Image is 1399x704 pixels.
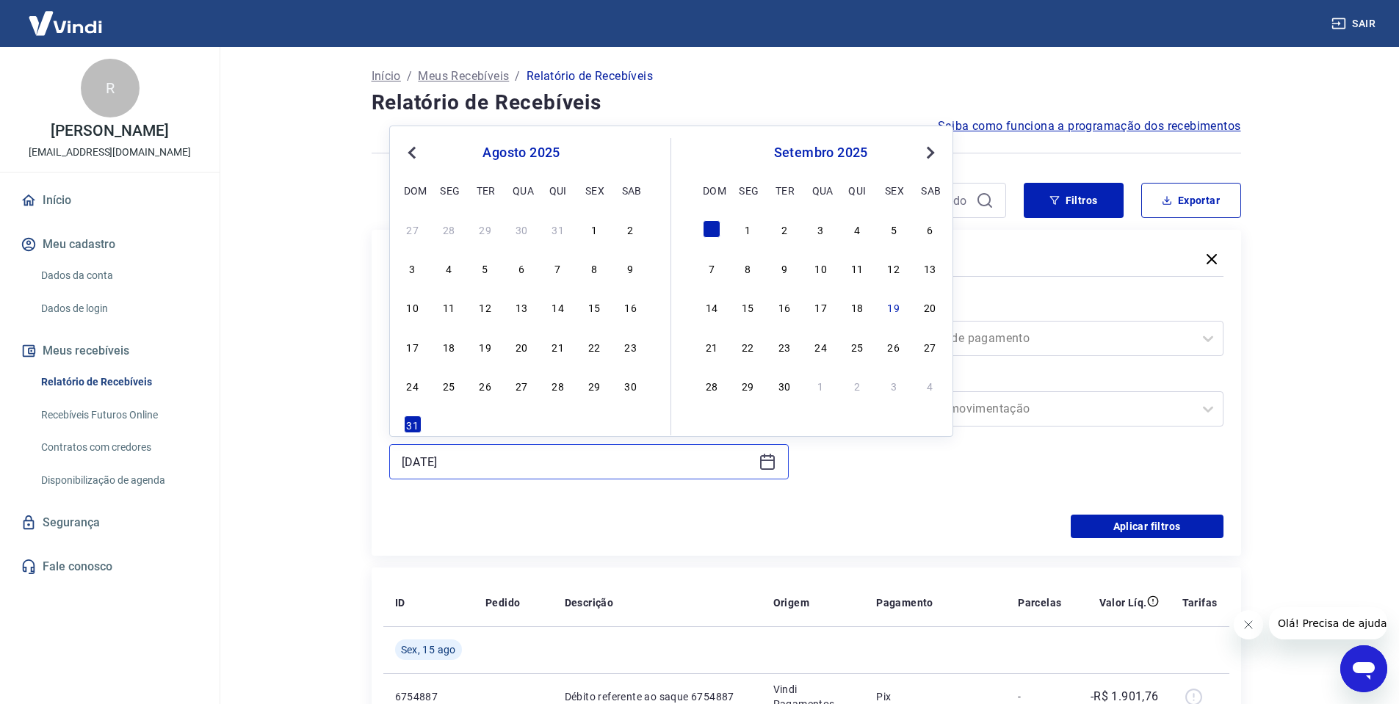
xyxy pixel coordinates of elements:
[739,181,756,199] div: seg
[18,551,202,583] a: Fale conosco
[477,338,494,355] div: Choose terça-feira, 19 de agosto de 2025
[885,377,903,394] div: Choose sexta-feira, 3 de outubro de 2025
[513,415,530,433] div: Choose quarta-feira, 3 de setembro de 2025
[18,184,202,217] a: Início
[848,220,866,238] div: Choose quinta-feira, 4 de setembro de 2025
[703,298,720,316] div: Choose domingo, 14 de setembro de 2025
[18,507,202,539] a: Segurança
[922,144,939,162] button: Next Month
[402,144,641,162] div: agosto 2025
[703,220,720,238] div: Choose domingo, 31 de agosto de 2025
[703,259,720,277] div: Choose domingo, 7 de setembro de 2025
[739,298,756,316] div: Choose segunda-feira, 15 de setembro de 2025
[1141,183,1241,218] button: Exportar
[440,415,458,433] div: Choose segunda-feira, 1 de setembro de 2025
[1018,689,1061,704] p: -
[776,259,793,277] div: Choose terça-feira, 9 de setembro de 2025
[812,181,830,199] div: qua
[404,298,422,316] div: Choose domingo, 10 de agosto de 2025
[527,68,653,85] p: Relatório de Recebíveis
[622,377,640,394] div: Choose sábado, 30 de agosto de 2025
[622,181,640,199] div: sab
[1328,10,1381,37] button: Sair
[404,415,422,433] div: Choose domingo, 31 de agosto de 2025
[477,298,494,316] div: Choose terça-feira, 12 de agosto de 2025
[812,298,830,316] div: Choose quarta-feira, 17 de setembro de 2025
[29,145,191,160] p: [EMAIL_ADDRESS][DOMAIN_NAME]
[776,220,793,238] div: Choose terça-feira, 2 de setembro de 2025
[477,377,494,394] div: Choose terça-feira, 26 de agosto de 2025
[622,338,640,355] div: Choose sábado, 23 de agosto de 2025
[921,220,939,238] div: Choose sábado, 6 de setembro de 2025
[739,338,756,355] div: Choose segunda-feira, 22 de setembro de 2025
[885,298,903,316] div: Choose sexta-feira, 19 de setembro de 2025
[921,377,939,394] div: Choose sábado, 4 de outubro de 2025
[812,338,830,355] div: Choose quarta-feira, 24 de setembro de 2025
[549,377,567,394] div: Choose quinta-feira, 28 de agosto de 2025
[622,220,640,238] div: Choose sábado, 2 de agosto de 2025
[701,144,941,162] div: setembro 2025
[372,88,1241,117] h4: Relatório de Recebíveis
[739,220,756,238] div: Choose segunda-feira, 1 de setembro de 2025
[703,181,720,199] div: dom
[622,298,640,316] div: Choose sábado, 16 de agosto de 2025
[440,220,458,238] div: Choose segunda-feira, 28 de julho de 2025
[776,338,793,355] div: Choose terça-feira, 23 de setembro de 2025
[938,117,1241,135] a: Saiba como funciona a programação dos recebimentos
[812,259,830,277] div: Choose quarta-feira, 10 de setembro de 2025
[35,432,202,462] a: Contratos com credores
[585,298,603,316] div: Choose sexta-feira, 15 de agosto de 2025
[477,415,494,433] div: Choose terça-feira, 2 de setembro de 2025
[418,68,509,85] a: Meus Recebíveis
[848,259,866,277] div: Choose quinta-feira, 11 de setembro de 2025
[81,59,140,117] div: R
[876,595,933,610] p: Pagamento
[876,689,994,704] p: Pix
[565,595,614,610] p: Descrição
[1018,595,1061,610] p: Parcelas
[18,228,202,261] button: Meu cadastro
[403,144,421,162] button: Previous Month
[35,367,202,397] a: Relatório de Recebíveis
[407,68,412,85] p: /
[885,181,903,199] div: sex
[404,338,422,355] div: Choose domingo, 17 de agosto de 2025
[739,259,756,277] div: Choose segunda-feira, 8 de setembro de 2025
[921,298,939,316] div: Choose sábado, 20 de setembro de 2025
[404,377,422,394] div: Choose domingo, 24 de agosto de 2025
[404,220,422,238] div: Choose domingo, 27 de julho de 2025
[1182,595,1218,610] p: Tarifas
[477,181,494,199] div: ter
[848,338,866,355] div: Choose quinta-feira, 25 de setembro de 2025
[1340,645,1387,692] iframe: Botão para abrir a janela de mensagens
[402,451,753,473] input: Data final
[549,415,567,433] div: Choose quinta-feira, 4 de setembro de 2025
[921,338,939,355] div: Choose sábado, 27 de setembro de 2025
[477,259,494,277] div: Choose terça-feira, 5 de agosto de 2025
[35,294,202,324] a: Dados de login
[585,259,603,277] div: Choose sexta-feira, 8 de agosto de 2025
[701,218,941,396] div: month 2025-09
[549,259,567,277] div: Choose quinta-feira, 7 de agosto de 2025
[35,261,202,291] a: Dados da conta
[440,259,458,277] div: Choose segunda-feira, 4 de agosto de 2025
[549,338,567,355] div: Choose quinta-feira, 21 de agosto de 2025
[585,220,603,238] div: Choose sexta-feira, 1 de agosto de 2025
[485,595,520,610] p: Pedido
[812,377,830,394] div: Choose quarta-feira, 1 de outubro de 2025
[401,642,456,657] span: Sex, 15 ago
[404,259,422,277] div: Choose domingo, 3 de agosto de 2025
[513,181,530,199] div: qua
[622,259,640,277] div: Choose sábado, 9 de agosto de 2025
[513,259,530,277] div: Choose quarta-feira, 6 de agosto de 2025
[372,68,401,85] p: Início
[395,689,462,704] p: 6754887
[549,181,567,199] div: qui
[827,371,1221,388] label: Tipo de Movimentação
[848,298,866,316] div: Choose quinta-feira, 18 de setembro de 2025
[1269,607,1387,639] iframe: Mensagem da empresa
[1071,515,1223,538] button: Aplicar filtros
[549,298,567,316] div: Choose quinta-feira, 14 de agosto de 2025
[565,689,750,704] p: Débito referente ao saque 6754887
